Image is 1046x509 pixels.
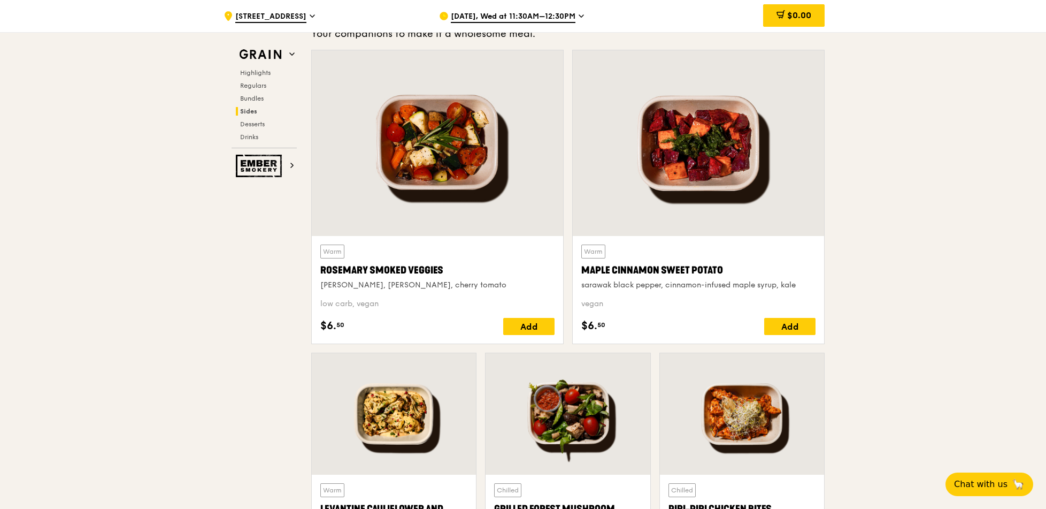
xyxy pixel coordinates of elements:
[236,155,285,177] img: Ember Smokery web logo
[597,321,605,329] span: 50
[503,318,555,335] div: Add
[320,263,555,278] div: Rosemary Smoked Veggies
[235,11,306,23] span: [STREET_ADDRESS]
[311,26,825,41] div: Your companions to make it a wholesome meal.
[240,95,264,102] span: Bundles
[320,318,336,334] span: $6.
[581,280,816,291] div: sarawak black pepper, cinnamon-infused maple syrup, kale
[240,69,271,77] span: Highlights
[240,108,257,115] span: Sides
[320,280,555,291] div: [PERSON_NAME], [PERSON_NAME], cherry tomato
[581,245,605,259] div: Warm
[581,299,816,309] div: vegan
[954,478,1007,491] span: Chat with us
[336,321,344,329] span: 50
[451,11,575,23] span: [DATE], Wed at 11:30AM–12:30PM
[581,318,597,334] span: $6.
[240,133,258,141] span: Drinks
[320,299,555,309] div: low carb, vegan
[764,318,816,335] div: Add
[668,483,696,497] div: Chilled
[320,483,344,497] div: Warm
[240,120,265,128] span: Desserts
[240,82,266,89] span: Regulars
[945,473,1033,496] button: Chat with us🦙
[320,245,344,259] div: Warm
[494,483,521,497] div: Chilled
[1012,478,1025,491] span: 🦙
[236,45,285,64] img: Grain web logo
[581,263,816,278] div: Maple Cinnamon Sweet Potato
[787,10,811,20] span: $0.00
